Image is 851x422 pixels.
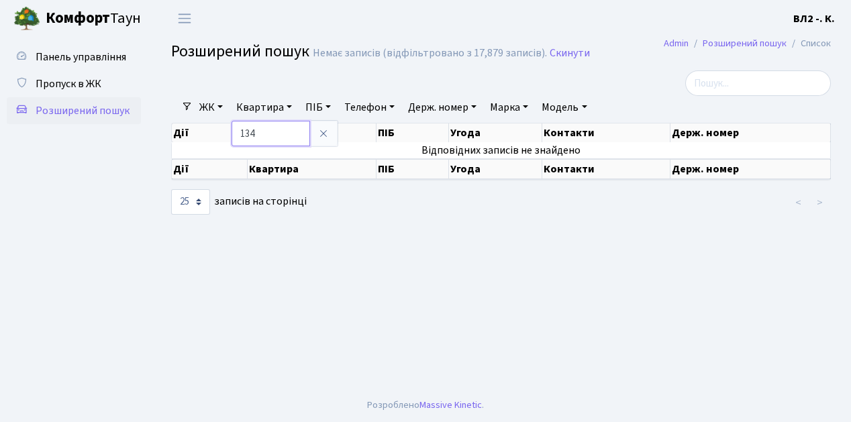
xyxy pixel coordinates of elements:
[449,123,542,142] th: Угода
[536,96,592,119] a: Модель
[36,76,101,91] span: Пропуск в ЖК
[449,159,542,179] th: Угода
[664,36,689,50] a: Admin
[313,47,547,60] div: Немає записів (відфільтровано з 17,879 записів).
[670,123,831,142] th: Держ. номер
[542,123,670,142] th: Контакти
[171,189,307,215] label: записів на сторінці
[46,7,141,30] span: Таун
[7,97,141,124] a: Розширений пошук
[367,398,484,413] div: Розроблено .
[171,40,309,63] span: Розширений пошук
[787,36,831,51] li: Список
[644,30,851,58] nav: breadcrumb
[13,5,40,32] img: logo.png
[194,96,228,119] a: ЖК
[485,96,534,119] a: Марка
[403,96,482,119] a: Держ. номер
[685,70,831,96] input: Пошук...
[7,44,141,70] a: Панель управління
[419,398,482,412] a: Massive Kinetic
[168,7,201,30] button: Переключити навігацію
[339,96,400,119] a: Телефон
[172,123,248,142] th: Дії
[377,159,449,179] th: ПІБ
[172,142,831,158] td: Відповідних записів не знайдено
[793,11,835,27] a: ВЛ2 -. К.
[703,36,787,50] a: Розширений пошук
[377,123,449,142] th: ПІБ
[248,159,377,179] th: Квартира
[542,159,670,179] th: Контакти
[46,7,110,29] b: Комфорт
[670,159,831,179] th: Держ. номер
[7,70,141,97] a: Пропуск в ЖК
[231,96,297,119] a: Квартира
[171,189,210,215] select: записів на сторінці
[793,11,835,26] b: ВЛ2 -. К.
[36,103,130,118] span: Розширений пошук
[550,47,590,60] a: Скинути
[172,159,248,179] th: Дії
[36,50,126,64] span: Панель управління
[300,96,336,119] a: ПІБ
